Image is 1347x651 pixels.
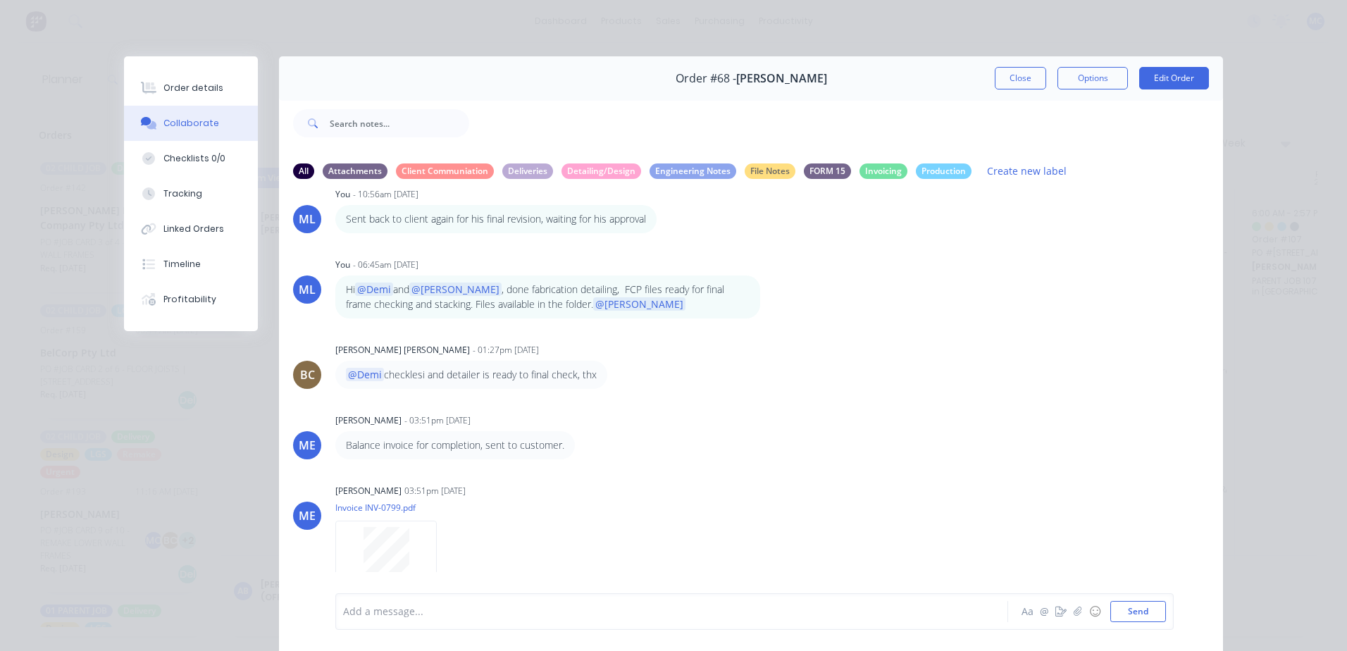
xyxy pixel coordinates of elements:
button: Timeline [124,247,258,282]
button: Checklists 0/0 [124,141,258,176]
span: @Demi [355,283,393,296]
span: [PERSON_NAME] [736,72,827,85]
div: Production [916,163,972,179]
div: Invoicing [859,163,907,179]
button: Profitability [124,282,258,317]
button: Linked Orders [124,211,258,247]
div: You [335,259,350,271]
div: Attachments [323,163,387,179]
div: - 10:56am [DATE] [353,188,418,201]
button: Aa [1019,603,1036,620]
div: Linked Orders [163,223,224,235]
div: 03:51pm [DATE] [404,485,466,497]
div: [PERSON_NAME] [335,485,402,497]
span: @[PERSON_NAME] [409,283,502,296]
p: Invoice INV-0799.pdf [335,502,451,514]
button: Close [995,67,1046,89]
div: FORM 15 [804,163,851,179]
div: Profitability [163,293,216,306]
div: You [335,188,350,201]
span: Order #68 - [676,72,736,85]
div: Timeline [163,258,201,271]
button: Tracking [124,176,258,211]
div: Detailing/Design [561,163,641,179]
div: Client Communiation [396,163,494,179]
p: Balance invoice for completion, sent to customer. [346,438,564,452]
div: Order details [163,82,223,94]
div: Deliveries [502,163,553,179]
p: Sent back to client again for his final revision, waiting for his approval [346,212,646,226]
div: ML [299,211,316,228]
div: Tracking [163,187,202,200]
button: Create new label [980,161,1074,180]
button: ☺ [1086,603,1103,620]
p: Hi and , done fabrication detailing, FCP files ready for final frame checking and stacking. Files... [346,283,750,311]
button: Order details [124,70,258,106]
div: [PERSON_NAME] [PERSON_NAME] [335,344,470,356]
input: Search notes... [330,109,469,137]
p: checklesi and detailer is ready to final check, thx [346,368,597,382]
div: Collaborate [163,117,219,130]
div: File Notes [745,163,795,179]
div: ML [299,281,316,298]
button: Edit Order [1139,67,1209,89]
div: ME [299,437,316,454]
div: BC [300,366,315,383]
div: - 01:27pm [DATE] [473,344,539,356]
button: @ [1036,603,1053,620]
div: All [293,163,314,179]
div: ME [299,507,316,524]
button: Send [1110,601,1166,622]
div: [PERSON_NAME] [335,414,402,427]
div: - 03:51pm [DATE] [404,414,471,427]
button: Options [1057,67,1128,89]
span: @[PERSON_NAME] [593,297,685,311]
div: Checklists 0/0 [163,152,225,165]
button: Collaborate [124,106,258,141]
div: - 06:45am [DATE] [353,259,418,271]
span: @Demi [346,368,384,381]
div: Engineering Notes [650,163,736,179]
